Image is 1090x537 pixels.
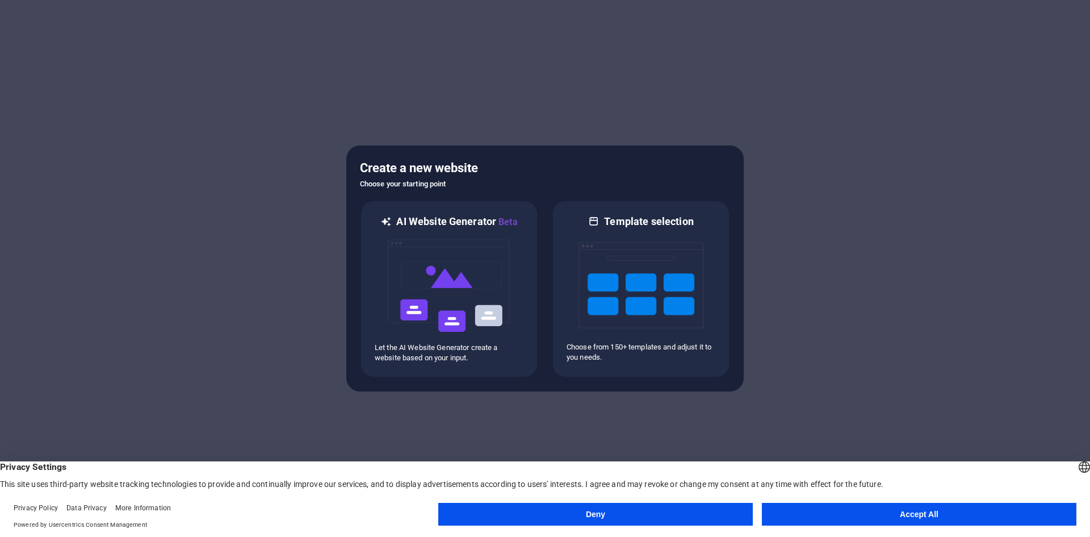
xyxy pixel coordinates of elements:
div: Template selectionChoose from 150+ templates and adjust it to you needs. [552,200,730,378]
p: Choose from 150+ templates and adjust it to you needs. [567,342,715,363]
h6: AI Website Generator [396,215,517,229]
p: Let the AI Website Generator create a website based on your input. [375,343,523,363]
div: AI Website GeneratorBetaaiLet the AI Website Generator create a website based on your input. [360,200,538,378]
span: Beta [496,217,518,227]
h6: Template selection [604,215,693,228]
h5: Create a new website [360,159,730,177]
img: ai [387,229,512,343]
h6: Choose your starting point [360,177,730,191]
